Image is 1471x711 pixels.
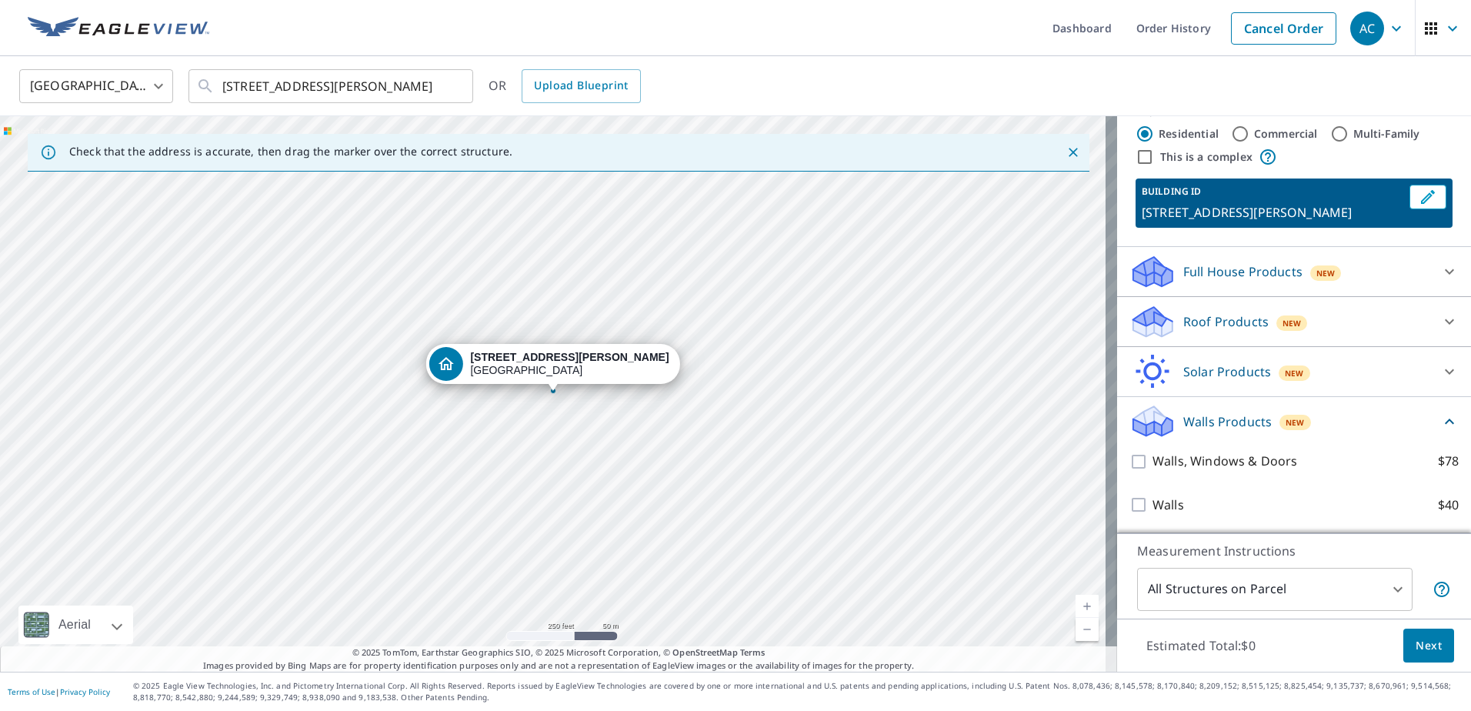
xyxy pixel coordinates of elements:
[133,680,1463,703] p: © 2025 Eagle View Technologies, Inc. and Pictometry International Corp. All Rights Reserved. Repo...
[1137,542,1451,560] p: Measurement Instructions
[352,646,766,659] span: © 2025 TomTom, Earthstar Geographics SIO, © 2025 Microsoft Corporation, ©
[489,69,641,103] div: OR
[672,646,737,658] a: OpenStreetMap
[1183,312,1269,331] p: Roof Products
[1159,126,1219,142] label: Residential
[470,351,669,377] div: [GEOGRAPHIC_DATA]
[1152,496,1184,515] p: Walls
[740,646,766,658] a: Terms
[425,344,679,392] div: Dropped pin, building 1, Residential property, 3870 Benstein Rd Commerce Township, MI 48382
[1316,267,1336,279] span: New
[1129,403,1459,439] div: Walls ProductsNew
[1076,618,1099,641] a: Current Level 17, Zoom Out
[19,65,173,108] div: [GEOGRAPHIC_DATA]
[1403,629,1454,663] button: Next
[8,687,110,696] p: |
[1353,126,1420,142] label: Multi-Family
[18,606,133,644] div: Aerial
[1183,362,1271,381] p: Solar Products
[1063,142,1083,162] button: Close
[1129,303,1459,340] div: Roof ProductsNew
[522,69,640,103] a: Upload Blueprint
[54,606,95,644] div: Aerial
[1134,629,1268,663] p: Estimated Total: $0
[1137,568,1413,611] div: All Structures on Parcel
[1283,317,1302,329] span: New
[1409,185,1446,209] button: Edit building 1
[69,145,512,159] p: Check that the address is accurate, then drag the marker over the correct structure.
[8,686,55,697] a: Terms of Use
[1254,126,1318,142] label: Commercial
[470,351,669,363] strong: [STREET_ADDRESS][PERSON_NAME]
[1076,595,1099,618] a: Current Level 17, Zoom In
[1183,412,1272,431] p: Walls Products
[1350,12,1384,45] div: AC
[1160,149,1253,165] label: This is a complex
[28,17,209,40] img: EV Logo
[222,65,442,108] input: Search by address or latitude-longitude
[1285,367,1304,379] span: New
[1231,12,1336,45] a: Cancel Order
[1142,203,1403,222] p: [STREET_ADDRESS][PERSON_NAME]
[1129,253,1459,290] div: Full House ProductsNew
[1286,416,1305,429] span: New
[1438,496,1459,515] p: $40
[1183,262,1303,281] p: Full House Products
[1129,353,1459,390] div: Solar ProductsNew
[1416,636,1442,656] span: Next
[1142,185,1201,198] p: BUILDING ID
[534,76,628,95] span: Upload Blueprint
[60,686,110,697] a: Privacy Policy
[1438,452,1459,471] p: $78
[1152,452,1297,471] p: Walls, Windows & Doors
[1433,580,1451,599] span: Your report will include each building or structure inside the parcel boundary. In some cases, du...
